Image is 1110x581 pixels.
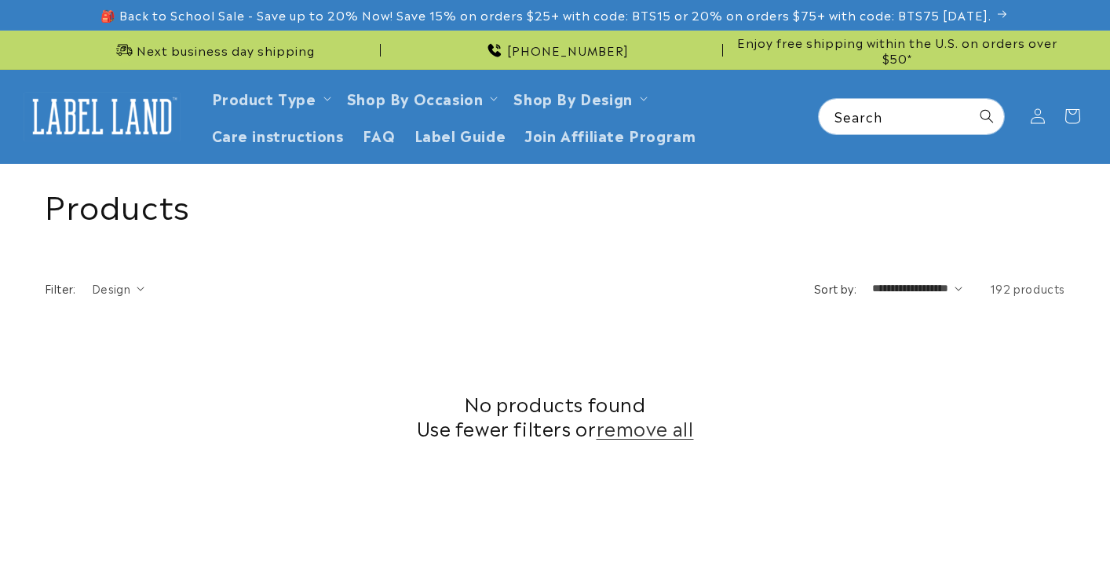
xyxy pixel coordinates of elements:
div: Announcement [45,31,381,69]
span: Enjoy free shipping within the U.S. on orders over $50* [729,35,1065,65]
label: Sort by: [814,280,856,296]
a: Join Affiliate Program [515,116,705,153]
a: Label Land [18,86,187,147]
h1: Products [45,184,1065,225]
span: Shop By Occasion [347,89,484,107]
span: Label Guide [414,126,506,144]
img: Label Land [24,92,181,141]
h2: Filter: [45,280,76,297]
summary: Product Type [203,79,338,116]
span: Design [92,280,130,296]
summary: Design (0 selected) [92,280,144,297]
summary: Shop By Design [504,79,653,116]
span: 🎒 Back to School Sale - Save up to 20% Now! Save 15% on orders $25+ with code: BTS15 or 20% on or... [100,7,991,23]
button: Search [969,99,1004,133]
a: FAQ [353,116,405,153]
span: 192 products [990,280,1065,296]
a: Care instructions [203,116,353,153]
a: Product Type [212,87,316,108]
span: [PHONE_NUMBER] [507,42,629,58]
span: Join Affiliate Program [524,126,696,144]
div: Announcement [387,31,723,69]
h2: No products found Use fewer filters or [45,391,1065,440]
span: FAQ [363,126,396,144]
div: Announcement [729,31,1065,69]
summary: Shop By Occasion [338,79,505,116]
a: Shop By Design [513,87,632,108]
span: Next business day shipping [137,42,315,58]
span: Care instructions [212,126,344,144]
a: Label Guide [405,116,516,153]
a: remove all [597,415,694,440]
